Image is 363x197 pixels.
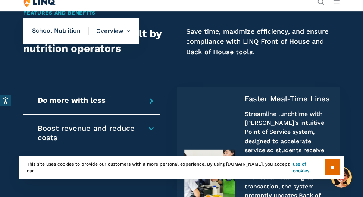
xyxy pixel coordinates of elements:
h4: Boost revenue and reduce costs [38,124,141,143]
h2: Features and Benefits [23,9,339,17]
div: This site uses cookies to provide our customers with a more personal experience. By using [DOMAIN... [19,156,344,179]
span: School Nutrition [32,27,89,35]
li: Overview [89,18,130,44]
h4: Faster Meal-Time Lines [245,94,332,104]
h4: Do more with less [38,96,141,105]
a: use of cookies. [293,161,325,174]
p: Save time, maximize efficiency, and ensure compliance with LINQ Front of House and Back of House ... [186,26,340,57]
